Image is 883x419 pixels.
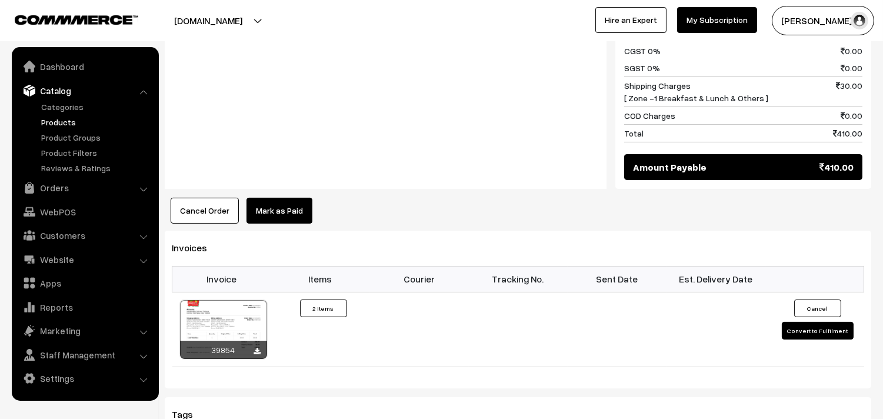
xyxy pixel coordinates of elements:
a: Staff Management [15,344,155,365]
button: Convert to Fulfilment [782,322,854,340]
a: Product Groups [38,131,155,144]
span: CGST 0% [624,45,661,57]
a: Catalog [15,80,155,101]
span: Invoices [172,242,221,254]
span: 30.00 [836,79,862,104]
a: Products [38,116,155,128]
span: 410.00 [833,127,862,139]
a: Orders [15,177,155,198]
button: Cancel [794,300,841,317]
a: Customers [15,225,155,246]
img: user [851,12,868,29]
button: Cancel Order [171,198,239,224]
th: Courier [370,266,469,292]
a: COMMMERCE [15,12,118,26]
th: Invoice [172,266,271,292]
button: [PERSON_NAME] s… [772,6,874,35]
span: 410.00 [819,160,854,174]
span: COD Charges [624,109,675,122]
a: Apps [15,272,155,294]
span: SGST 0% [624,62,660,74]
th: Items [271,266,370,292]
button: 2 Items [300,300,347,317]
th: Tracking No. [469,266,568,292]
span: 0.00 [841,62,862,74]
a: Dashboard [15,56,155,77]
a: Reports [15,297,155,318]
a: Marketing [15,320,155,341]
th: Sent Date [568,266,667,292]
a: Settings [15,368,155,389]
a: Reviews & Ratings [38,162,155,174]
span: Total [624,127,644,139]
a: My Subscription [677,7,757,33]
a: WebPOS [15,201,155,222]
span: Amount Payable [633,160,707,174]
button: [DOMAIN_NAME] [133,6,284,35]
a: Product Filters [38,147,155,159]
img: COMMMERCE [15,15,138,24]
th: Est. Delivery Date [667,266,765,292]
span: 0.00 [841,109,862,122]
span: Shipping Charges [ Zone -1 Breakfast & Lunch & Others ] [624,79,768,104]
span: 0.00 [841,45,862,57]
a: Categories [38,101,155,113]
a: Website [15,249,155,270]
a: Hire an Expert [595,7,667,33]
div: 39854 [180,341,267,359]
a: Mark as Paid [246,198,312,224]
